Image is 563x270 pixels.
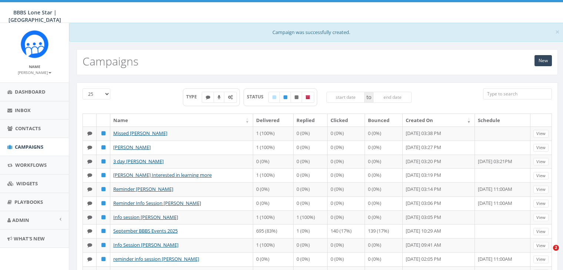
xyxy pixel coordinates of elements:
[247,94,269,100] span: STATUS
[253,224,294,238] td: 695 (83%)
[365,141,403,155] td: 0 (0%)
[403,224,475,238] td: [DATE] 10:29 AM
[14,199,43,205] span: Playbooks
[328,126,365,141] td: 0 (0%)
[475,182,530,196] td: [DATE] 11:00AM
[328,224,365,238] td: 140 (17%)
[302,92,314,103] label: Archived
[365,182,403,196] td: 0 (0%)
[328,114,365,127] th: Clicked
[113,200,201,206] a: Reminder Info Session [PERSON_NAME]
[475,114,530,127] th: Schedule
[87,201,92,206] i: Text SMS
[483,88,552,99] input: Type to search
[87,131,92,136] i: Text SMS
[101,215,105,220] i: Published
[253,182,294,196] td: 0 (0%)
[373,92,412,103] input: end date
[294,252,327,266] td: 0 (0%)
[253,210,294,225] td: 1 (100%)
[253,252,294,266] td: 0 (0%)
[186,94,202,100] span: TYPE
[113,186,173,192] a: Reminder [PERSON_NAME]
[328,168,365,182] td: 0 (0%)
[328,210,365,225] td: 0 (0%)
[113,242,178,248] a: Info Session [PERSON_NAME]
[113,227,178,234] a: September BBBS Events 2025
[533,172,549,180] a: View
[18,69,51,75] a: [PERSON_NAME]
[224,92,237,103] label: Automated Message
[328,252,365,266] td: 0 (0%)
[295,95,298,99] i: Unpublished
[202,92,214,103] label: Text SMS
[113,172,212,178] a: [PERSON_NAME] Interested in learning more
[403,114,475,127] th: Created On: activate to sort column ascending
[294,182,327,196] td: 0 (0%)
[294,224,327,238] td: 1 (0%)
[294,126,327,141] td: 0 (0%)
[87,173,92,178] i: Text SMS
[294,168,327,182] td: 0 (0%)
[403,182,475,196] td: [DATE] 03:14 PM
[294,238,327,252] td: 0 (0%)
[533,186,549,193] a: View
[403,252,475,266] td: [DATE] 02:05 PM
[294,155,327,169] td: 0 (0%)
[228,95,233,99] i: Automated Message
[87,145,92,150] i: Text SMS
[365,238,403,252] td: 0 (0%)
[284,95,287,99] i: Published
[403,141,475,155] td: [DATE] 03:27 PM
[101,131,105,136] i: Published
[15,162,47,168] span: Workflows
[101,201,105,206] i: Published
[294,196,327,210] td: 0 (0%)
[16,180,38,187] span: Widgets
[328,182,365,196] td: 0 (0%)
[87,257,92,261] i: Text SMS
[365,224,403,238] td: 139 (17%)
[365,196,403,210] td: 0 (0%)
[15,144,43,150] span: Campaigns
[294,114,327,127] th: Replied
[21,30,48,58] img: Rally_Corp_Icon.png
[365,168,403,182] td: 0 (0%)
[87,243,92,247] i: Text SMS
[328,238,365,252] td: 0 (0%)
[101,173,105,178] i: Published
[87,159,92,164] i: Text SMS
[113,130,167,136] a: Missed [PERSON_NAME]
[533,158,549,166] a: View
[533,144,549,152] a: View
[475,196,530,210] td: [DATE] 11:00AM
[475,155,530,169] td: [DATE] 03:21PM
[272,95,276,99] i: Draft
[294,141,327,155] td: 0 (0%)
[291,92,302,103] label: Unpublished
[253,141,294,155] td: 1 (100%)
[253,238,294,252] td: 1 (100%)
[533,214,549,222] a: View
[328,196,365,210] td: 0 (0%)
[18,70,51,75] small: [PERSON_NAME]
[328,155,365,169] td: 0 (0%)
[206,95,210,99] i: Text SMS
[403,196,475,210] td: [DATE] 03:06 PM
[268,92,280,103] label: Draft
[555,28,560,36] button: Close
[113,214,178,220] a: Info session [PERSON_NAME]
[533,200,549,207] a: View
[214,92,225,103] label: Ringless Voice Mail
[555,27,560,37] span: ×
[15,107,31,114] span: Inbox
[365,210,403,225] td: 0 (0%)
[534,55,552,66] a: New
[538,245,556,263] iframe: Intercom live chat
[533,242,549,250] a: View
[29,64,40,69] small: Name
[326,92,365,103] input: start date
[101,257,105,261] i: Published
[365,252,403,266] td: 0 (0%)
[403,210,475,225] td: [DATE] 03:05 PM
